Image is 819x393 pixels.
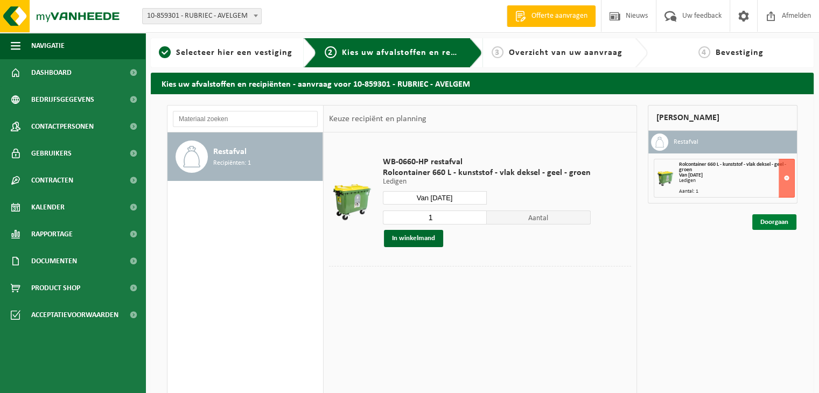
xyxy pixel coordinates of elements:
[213,158,251,169] span: Recipiënten: 1
[492,46,503,58] span: 3
[716,48,764,57] span: Bevestiging
[142,8,262,24] span: 10-859301 - RUBRIEC - AVELGEM
[674,134,698,151] h3: Restafval
[679,172,703,178] strong: Van [DATE]
[679,162,786,173] span: Rolcontainer 660 L - kunststof - vlak deksel - geel - groen
[31,248,77,275] span: Documenten
[31,167,73,194] span: Contracten
[383,191,487,205] input: Selecteer datum
[487,210,591,224] span: Aantal
[752,214,796,230] a: Doorgaan
[507,5,596,27] a: Offerte aanvragen
[31,32,65,59] span: Navigatie
[156,46,295,59] a: 1Selecteer hier een vestiging
[173,111,318,127] input: Materiaal zoeken
[698,46,710,58] span: 4
[384,230,443,247] button: In winkelmand
[679,178,794,184] div: Ledigen
[159,46,171,58] span: 1
[648,105,797,131] div: [PERSON_NAME]
[31,301,118,328] span: Acceptatievoorwaarden
[679,189,794,194] div: Aantal: 1
[151,73,814,94] h2: Kies uw afvalstoffen en recipiënten - aanvraag voor 10-859301 - RUBRIEC - AVELGEM
[342,48,490,57] span: Kies uw afvalstoffen en recipiënten
[383,167,591,178] span: Rolcontainer 660 L - kunststof - vlak deksel - geel - groen
[213,145,247,158] span: Restafval
[31,194,65,221] span: Kalender
[31,221,73,248] span: Rapportage
[176,48,292,57] span: Selecteer hier een vestiging
[324,106,431,132] div: Keuze recipiënt en planning
[325,46,337,58] span: 2
[143,9,261,24] span: 10-859301 - RUBRIEC - AVELGEM
[31,113,94,140] span: Contactpersonen
[383,157,591,167] span: WB-0660-HP restafval
[509,48,622,57] span: Overzicht van uw aanvraag
[31,275,80,301] span: Product Shop
[31,86,94,113] span: Bedrijfsgegevens
[167,132,323,181] button: Restafval Recipiënten: 1
[31,140,72,167] span: Gebruikers
[529,11,590,22] span: Offerte aanvragen
[31,59,72,86] span: Dashboard
[383,178,591,186] p: Ledigen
